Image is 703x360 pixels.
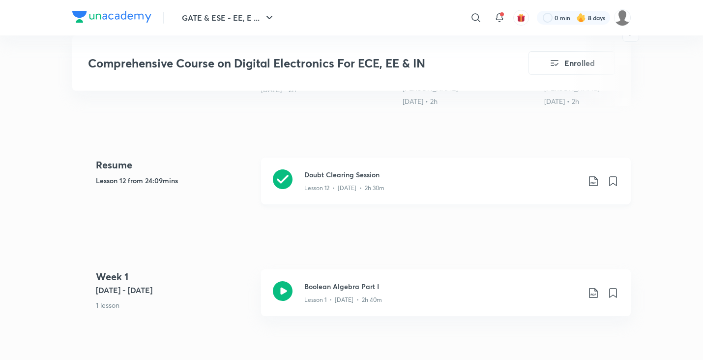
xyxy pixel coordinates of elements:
a: Doubt Clearing SessionLesson 12 • [DATE] • 2h 30m [261,158,631,216]
button: GATE & ESE - EE, E ... [176,8,281,28]
div: 23rd May • 2h [403,97,536,106]
p: 1 lesson [96,300,253,310]
button: Enrolled [528,51,615,75]
img: Company Logo [72,11,151,23]
p: Lesson 1 • [DATE] • 2h 40m [304,295,382,304]
h3: Boolean Algebra Part I [304,281,580,292]
h3: Comprehensive Course on Digital Electronics For ECE, EE & IN [88,56,473,70]
img: avatar [517,13,526,22]
h3: Doubt Clearing Session [304,169,580,180]
img: streak [576,13,586,23]
div: 24th May • 2h [544,97,678,106]
p: Lesson 12 • [DATE] • 2h 30m [304,184,384,193]
button: avatar [513,10,529,26]
a: Boolean Algebra Part ILesson 1 • [DATE] • 2h 40m [261,269,631,328]
h5: [DATE] - [DATE] [96,284,253,296]
h5: Lesson 12 from 24:09mins [96,175,253,186]
h4: Week 1 [96,269,253,284]
h4: Resume [96,158,253,172]
a: Company Logo [72,11,151,25]
img: Tarun Kumar [614,9,631,26]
